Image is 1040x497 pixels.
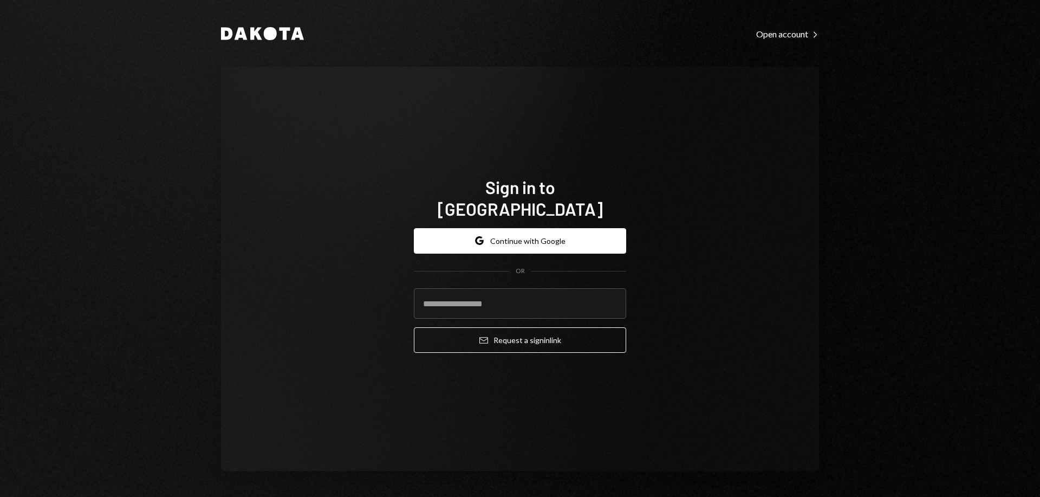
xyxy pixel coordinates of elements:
[516,267,525,276] div: OR
[756,29,819,40] div: Open account
[756,28,819,40] a: Open account
[414,228,626,254] button: Continue with Google
[414,176,626,220] h1: Sign in to [GEOGRAPHIC_DATA]
[414,327,626,353] button: Request a signinlink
